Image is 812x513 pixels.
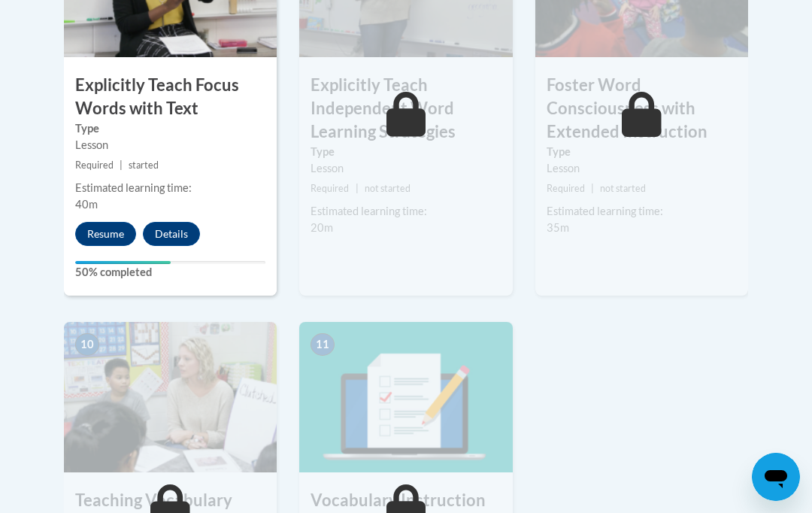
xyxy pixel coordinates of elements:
span: not started [365,183,411,194]
span: Required [547,183,585,194]
span: not started [600,183,646,194]
label: Type [75,120,265,137]
h3: Explicitly Teach Independent Word Learning Strategies [299,74,512,143]
h3: Foster Word Consciousness with Extended Instruction [535,74,748,143]
span: Required [311,183,349,194]
iframe: Button to launch messaging window [752,453,800,501]
span: started [129,159,159,171]
span: | [356,183,359,194]
span: 10 [75,333,99,356]
img: Course Image [64,322,277,472]
div: Estimated learning time: [311,203,501,220]
span: Required [75,159,114,171]
button: Resume [75,222,136,246]
label: 50% completed [75,264,265,281]
div: Your progress [75,261,171,264]
span: 11 [311,333,335,356]
span: 35m [547,221,569,234]
span: 40m [75,198,98,211]
div: Estimated learning time: [75,180,265,196]
div: Estimated learning time: [547,203,737,220]
span: | [120,159,123,171]
label: Type [311,144,501,160]
div: Lesson [311,160,501,177]
span: | [591,183,594,194]
h3: Explicitly Teach Focus Words with Text [64,74,277,120]
button: Details [143,222,200,246]
div: Lesson [75,137,265,153]
label: Type [547,144,737,160]
img: Course Image [299,322,512,472]
span: 20m [311,221,333,234]
div: Lesson [547,160,737,177]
